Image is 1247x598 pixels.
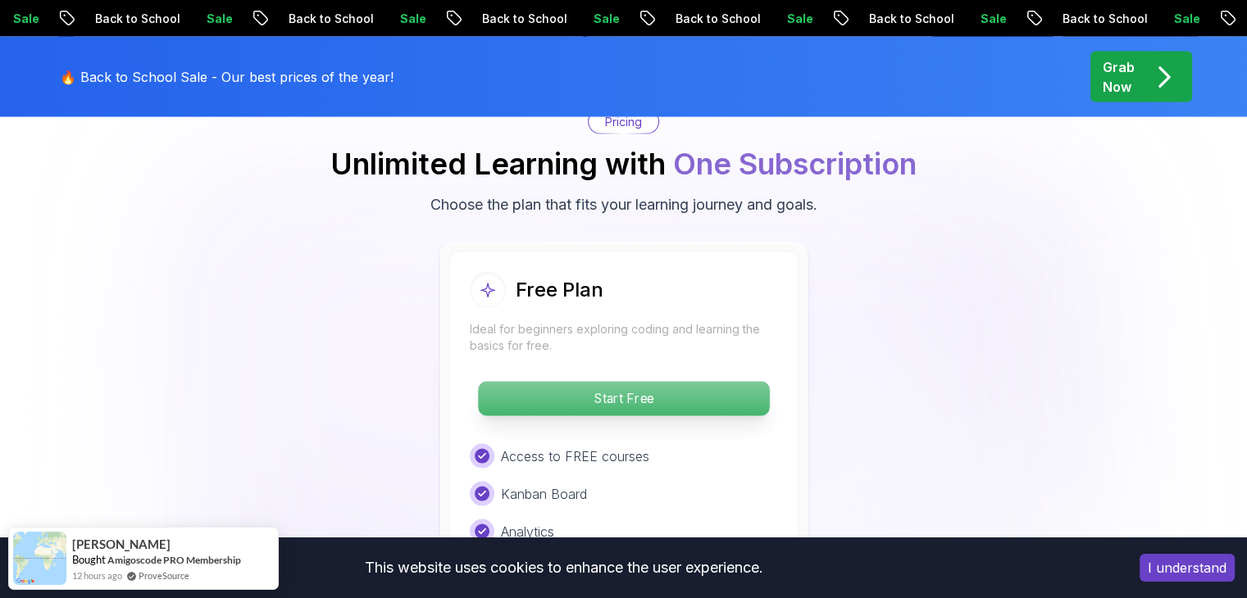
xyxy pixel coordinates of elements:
a: Start Free [470,391,778,407]
span: One Subscription [673,146,917,182]
p: Access to FREE courses [501,446,649,466]
span: 12 hours ago [72,569,122,582]
p: Sale [957,11,1009,27]
p: Back to School [652,11,763,27]
span: Bought [72,553,106,566]
p: Sale [763,11,816,27]
p: 🔥 Back to School Sale - Our best prices of the year! [60,67,394,87]
span: [PERSON_NAME] [72,537,171,551]
h2: Unlimited Learning with [330,147,917,180]
p: Sale [1150,11,1203,27]
p: Choose the plan that fits your learning journey and goals. [430,193,817,216]
a: Amigoscode PRO Membership [107,553,241,567]
p: Sale [183,11,235,27]
div: This website uses cookies to enhance the user experience. [12,550,1115,586]
a: ProveSource [139,569,189,582]
p: Start Free [478,382,769,416]
p: Sale [376,11,429,27]
p: Grab Now [1103,57,1135,97]
p: Analytics [501,522,554,541]
button: Start Free [477,381,770,417]
img: provesource social proof notification image [13,532,66,585]
p: Kanban Board [501,484,587,504]
p: Sale [570,11,622,27]
p: Pricing [605,114,642,130]
p: Back to School [845,11,957,27]
h2: Free Plan [516,277,603,303]
p: Ideal for beginners exploring coding and learning the basics for free. [470,321,778,354]
p: Back to School [1039,11,1150,27]
p: Back to School [265,11,376,27]
p: Back to School [458,11,570,27]
p: Back to School [71,11,183,27]
button: Accept cookies [1140,554,1235,582]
